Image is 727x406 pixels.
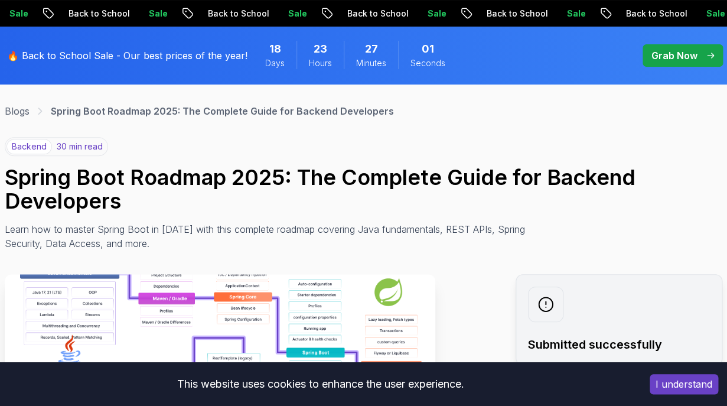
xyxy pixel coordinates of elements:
[528,336,710,353] h2: Submitted successfully
[617,8,697,20] p: Back to School
[418,8,456,20] p: Sale
[5,222,534,251] p: Learn how to master Spring Boot in [DATE] with this complete roadmap covering Java fundamentals, ...
[5,165,722,213] h1: Spring Boot Roadmap 2025: The Complete Guide for Backend Developers
[356,57,386,69] span: Minutes
[139,8,177,20] p: Sale
[51,104,394,118] p: Spring Boot Roadmap 2025: The Complete Guide for Backend Developers
[314,41,327,57] span: 23 Hours
[5,104,30,118] a: Blogs
[57,141,103,152] p: 30 min read
[338,8,418,20] p: Back to School
[365,41,378,57] span: 27 Minutes
[650,374,718,394] button: Accept cookies
[59,8,139,20] p: Back to School
[9,371,632,397] div: This website uses cookies to enhance the user experience.
[651,48,697,63] p: Grab Now
[422,41,434,57] span: 1 Seconds
[269,41,281,57] span: 18 Days
[410,57,445,69] span: Seconds
[265,57,285,69] span: Days
[309,57,332,69] span: Hours
[7,48,247,63] p: 🔥 Back to School Sale - Our best prices of the year!
[6,139,52,154] p: backend
[558,8,595,20] p: Sale
[279,8,317,20] p: Sale
[477,8,558,20] p: Back to School
[198,8,279,20] p: Back to School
